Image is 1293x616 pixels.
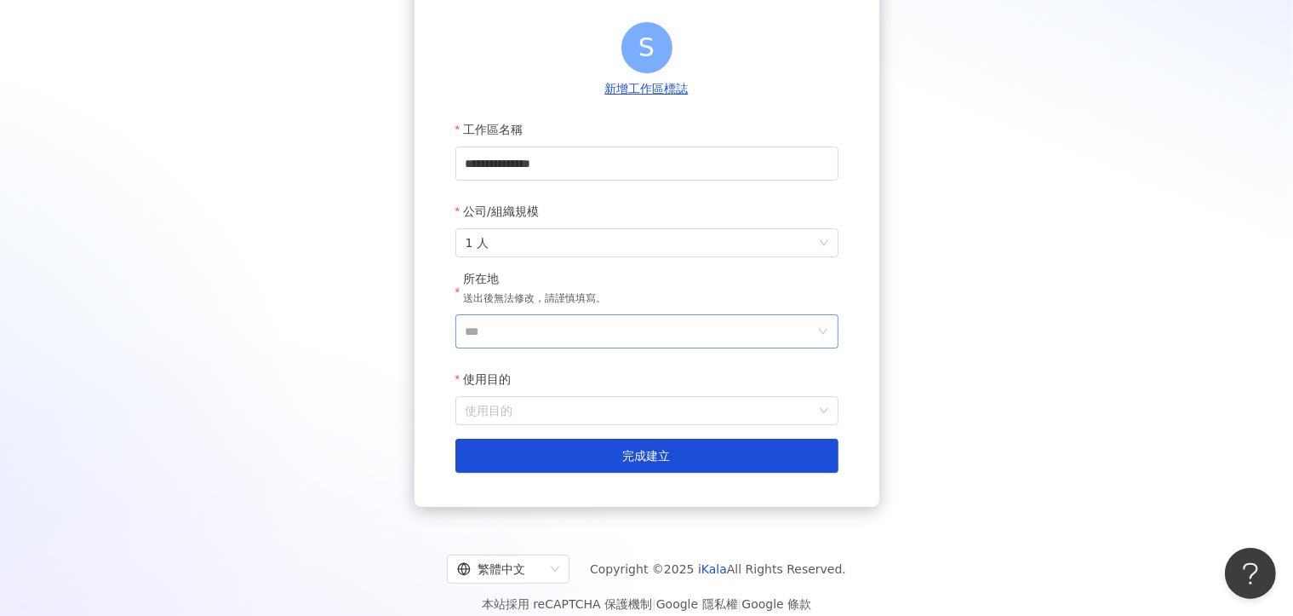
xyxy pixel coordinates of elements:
span: | [652,597,656,611]
label: 使用目的 [455,362,523,396]
a: Google 條款 [741,597,811,611]
span: down [818,326,828,337]
span: 本站採用 reCAPTCHA 保護機制 [482,594,811,614]
p: 送出後無法修改，請謹慎填寫。 [463,291,606,308]
input: 工作區名稱 [455,147,838,181]
label: 公司/組織規模 [455,194,552,228]
a: Google 隱私權 [656,597,738,611]
label: 工作區名稱 [455,112,535,147]
a: iKala [698,562,727,576]
iframe: Help Scout Beacon - Open [1225,548,1276,599]
span: Copyright © 2025 All Rights Reserved. [590,559,846,579]
span: 完成建立 [623,449,671,463]
button: 完成建立 [455,439,838,473]
span: 1 人 [466,229,828,256]
div: 繁體中文 [457,556,544,583]
div: 所在地 [463,271,606,288]
span: S [638,27,655,67]
button: 新增工作區標誌 [600,80,694,99]
span: | [738,597,742,611]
